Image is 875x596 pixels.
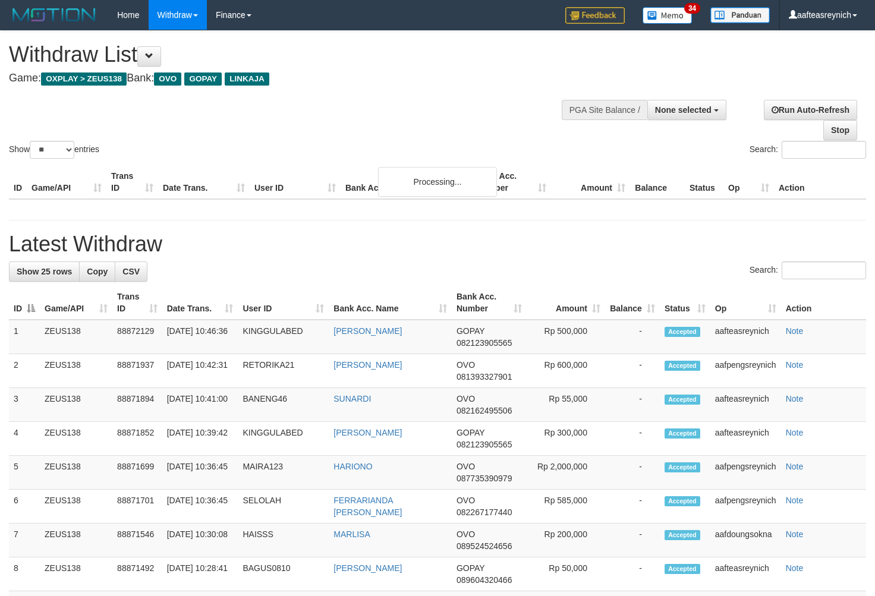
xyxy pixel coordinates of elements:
th: ID [9,165,27,199]
a: HARIONO [333,462,372,471]
td: aafteasreynich [710,320,781,354]
a: Note [786,394,804,403]
td: Rp 50,000 [527,557,605,591]
td: [DATE] 10:39:42 [162,422,238,456]
th: Date Trans.: activate to sort column ascending [162,286,238,320]
td: [DATE] 10:36:45 [162,490,238,524]
td: 4 [9,422,40,456]
label: Search: [750,141,866,159]
span: Copy 081393327901 to clipboard [457,372,512,381]
td: 88872129 [112,320,162,354]
th: User ID [250,165,341,199]
td: 88871492 [112,557,162,591]
td: Rp 55,000 [527,388,605,422]
td: KINGGULABED [238,320,329,354]
a: Stop [823,120,857,140]
th: Action [781,286,866,320]
th: Op: activate to sort column ascending [710,286,781,320]
td: - [605,557,660,591]
td: aafpengsreynich [710,456,781,490]
span: OVO [457,529,475,539]
td: ZEUS138 [40,456,112,490]
td: ZEUS138 [40,557,112,591]
th: Op [723,165,774,199]
a: Copy [79,261,115,282]
span: OVO [457,394,475,403]
td: ZEUS138 [40,422,112,456]
td: SELOLAH [238,490,329,524]
a: Note [786,428,804,437]
td: - [605,320,660,354]
input: Search: [782,141,866,159]
a: Run Auto-Refresh [764,100,857,120]
td: aafdoungsokna [710,524,781,557]
td: Rp 500,000 [527,320,605,354]
a: Note [786,563,804,573]
td: 88871852 [112,422,162,456]
td: 88871546 [112,524,162,557]
img: Feedback.jpg [565,7,625,24]
td: 88871701 [112,490,162,524]
td: [DATE] 10:46:36 [162,320,238,354]
span: Copy 082267177440 to clipboard [457,507,512,517]
span: GOPAY [457,563,484,573]
td: Rp 600,000 [527,354,605,388]
th: Status [685,165,723,199]
th: Action [774,165,866,199]
img: Button%20Memo.svg [643,7,693,24]
span: Show 25 rows [17,267,72,276]
td: ZEUS138 [40,388,112,422]
td: 7 [9,524,40,557]
td: 88871699 [112,456,162,490]
td: - [605,422,660,456]
span: CSV [122,267,140,276]
span: None selected [655,105,712,115]
a: [PERSON_NAME] [333,428,402,437]
td: aafpengsreynich [710,490,781,524]
td: - [605,456,660,490]
a: Note [786,326,804,336]
th: Bank Acc. Number: activate to sort column ascending [452,286,527,320]
a: Show 25 rows [9,261,80,282]
span: Copy [87,267,108,276]
span: Accepted [665,361,700,371]
td: Rp 2,000,000 [527,456,605,490]
span: GOPAY [457,428,484,437]
img: MOTION_logo.png [9,6,99,24]
td: - [605,524,660,557]
span: Accepted [665,395,700,405]
a: FERRARIANDA [PERSON_NAME] [333,496,402,517]
td: [DATE] 10:30:08 [162,524,238,557]
span: Copy 082162495506 to clipboard [457,406,512,415]
th: ID: activate to sort column descending [9,286,40,320]
td: 2 [9,354,40,388]
a: [PERSON_NAME] [333,563,402,573]
td: - [605,388,660,422]
span: OXPLAY > ZEUS138 [41,72,127,86]
a: [PERSON_NAME] [333,360,402,370]
th: Bank Acc. Name [341,165,472,199]
th: Status: activate to sort column ascending [660,286,710,320]
span: GOPAY [184,72,222,86]
td: 88871937 [112,354,162,388]
td: aafteasreynich [710,388,781,422]
label: Show entries [9,141,99,159]
td: ZEUS138 [40,490,112,524]
th: Balance: activate to sort column ascending [605,286,660,320]
div: Processing... [378,167,497,197]
td: - [605,490,660,524]
td: - [605,354,660,388]
td: [DATE] 10:41:00 [162,388,238,422]
span: Copy 089604320466 to clipboard [457,575,512,585]
th: Balance [630,165,685,199]
td: 5 [9,456,40,490]
td: HAISSS [238,524,329,557]
a: Note [786,529,804,539]
span: OVO [154,72,181,86]
span: Accepted [665,462,700,472]
span: Accepted [665,327,700,337]
th: Trans ID: activate to sort column ascending [112,286,162,320]
span: Accepted [665,428,700,439]
span: GOPAY [457,326,484,336]
h1: Withdraw List [9,43,571,67]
